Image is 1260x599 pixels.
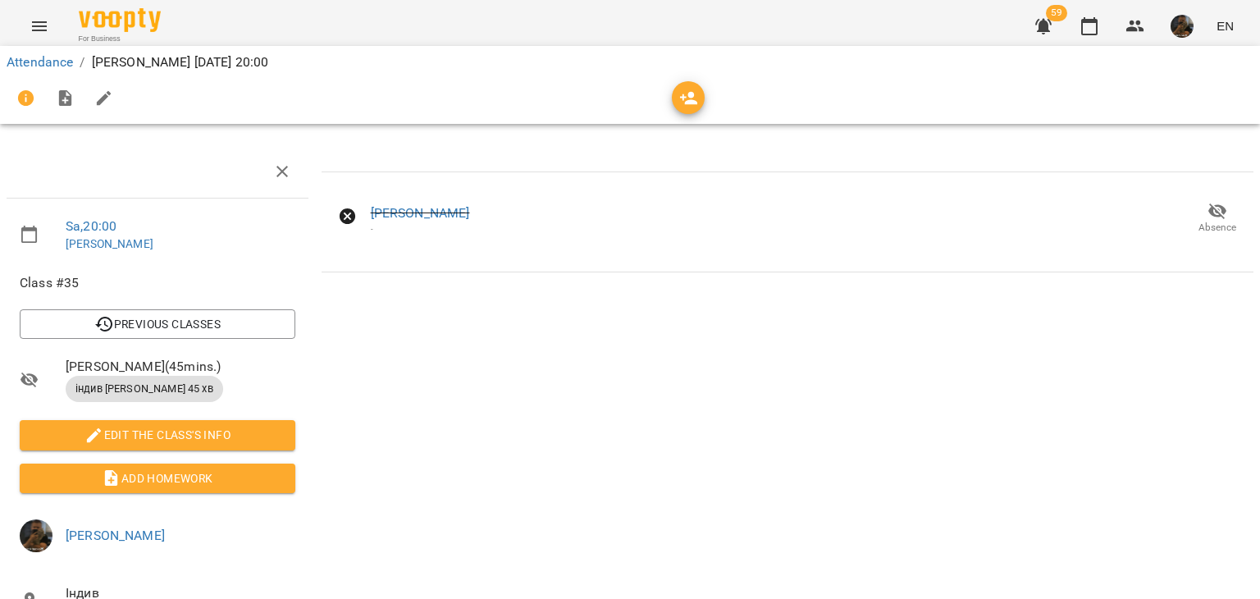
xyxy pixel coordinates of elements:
[66,382,223,396] span: індив [PERSON_NAME] 45 хв
[33,314,282,334] span: Previous Classes
[66,218,116,234] a: Sa , 20:00
[1198,221,1236,235] span: Absence
[20,309,295,339] button: Previous Classes
[79,34,161,44] span: For Business
[33,425,282,445] span: Edit the class's Info
[20,420,295,450] button: Edit the class's Info
[20,7,59,46] button: Menu
[371,205,470,221] a: [PERSON_NAME]
[371,223,470,234] div: -
[66,237,153,250] a: [PERSON_NAME]
[1046,5,1067,21] span: 59
[20,464,295,493] button: Add Homework
[7,54,73,70] a: Attendance
[20,273,295,293] span: Class #35
[33,469,282,488] span: Add Homework
[20,519,52,552] img: 38836d50468c905d322a6b1b27ef4d16.jpg
[92,53,269,72] p: [PERSON_NAME] [DATE] 20:00
[80,53,84,72] li: /
[1217,17,1234,34] span: EN
[79,8,161,32] img: Voopty Logo
[1185,195,1250,241] button: Absence
[1171,15,1194,38] img: 38836d50468c905d322a6b1b27ef4d16.jpg
[66,357,295,377] span: [PERSON_NAME] ( 45 mins. )
[66,528,165,543] a: [PERSON_NAME]
[1210,11,1240,41] button: EN
[7,53,1253,72] nav: breadcrumb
